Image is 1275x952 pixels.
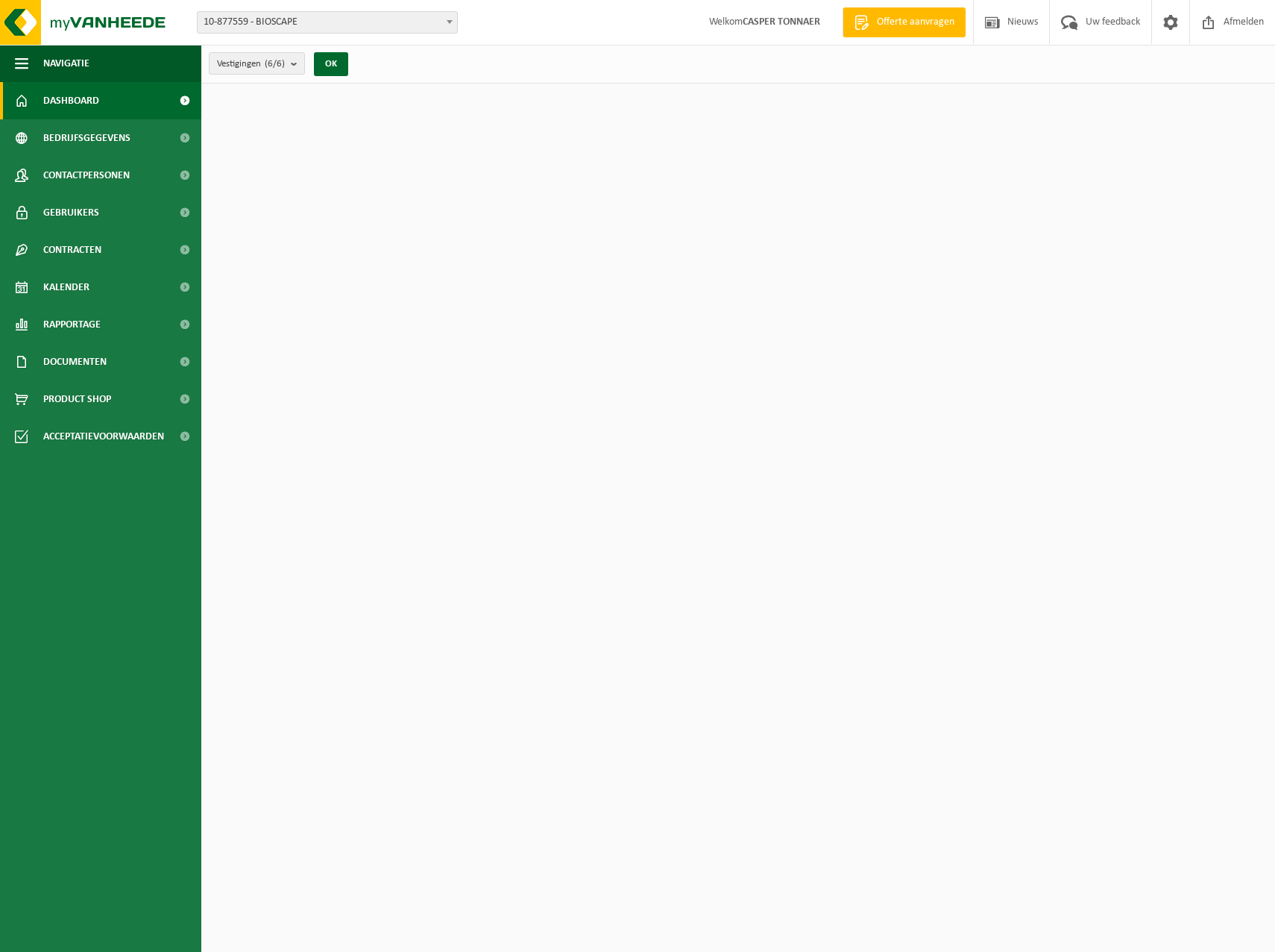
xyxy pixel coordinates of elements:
span: Acceptatievoorwaarden [43,418,164,455]
span: Rapportage [43,306,101,343]
span: Product Shop [43,381,111,418]
span: Contactpersonen [43,157,130,194]
button: Vestigingen(6/6) [209,52,305,75]
span: 10-877559 - BIOSCAPE [197,11,458,34]
span: Gebruikers [43,194,99,231]
span: Dashboard [43,82,99,119]
span: 10-877559 - BIOSCAPE [198,12,457,33]
strong: CASPER TONNAER [743,16,820,28]
span: Contracten [43,231,101,269]
span: Vestigingen [217,53,285,75]
a: Offerte aanvragen [843,7,966,37]
span: Offerte aanvragen [873,15,958,30]
span: Bedrijfsgegevens [43,119,130,157]
button: OK [314,52,348,76]
span: Kalender [43,269,89,306]
span: Documenten [43,343,107,381]
span: Navigatie [43,45,89,82]
count: (6/6) [265,59,285,69]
